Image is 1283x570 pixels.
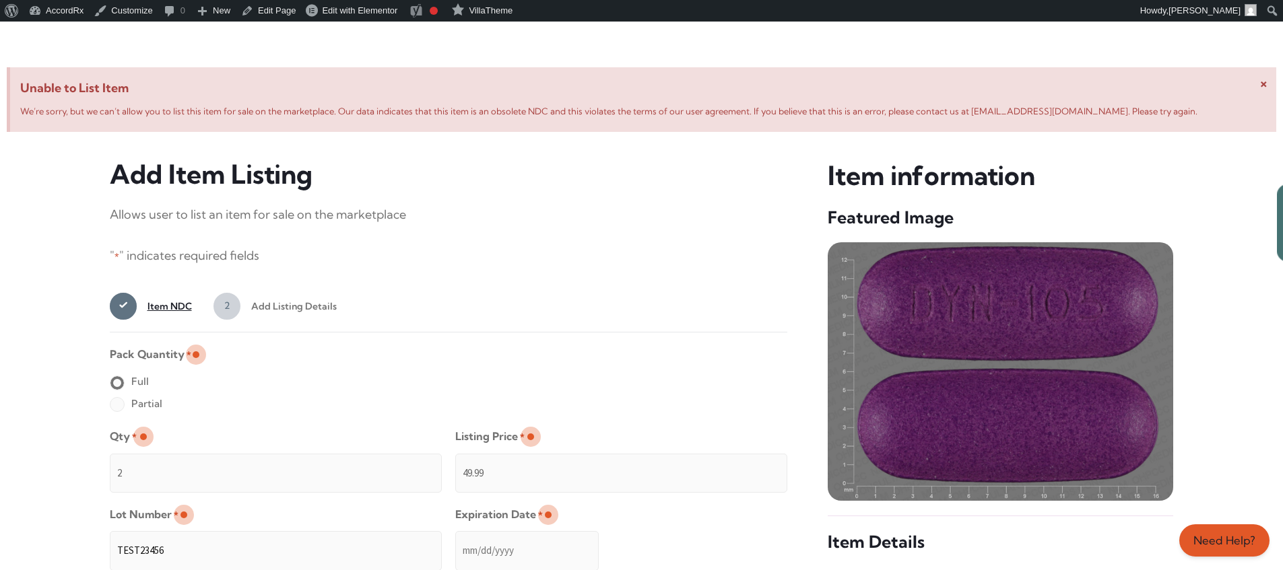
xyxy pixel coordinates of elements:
p: Allows user to list an item for sale on the marketplace [110,204,788,225]
legend: Pack Quantity [110,343,191,365]
h5: Item Details [828,531,1173,553]
label: Partial [110,393,162,415]
span: Item NDC [137,293,192,320]
a: 1Item NDC [110,293,192,320]
label: Expiration Date [455,503,543,526]
span: [PERSON_NAME] [1169,5,1241,15]
span: Edit with Elementor [322,5,397,15]
span: We’re sorry, but we can’t allow you to list this item for sale on the marketplace. Our data indic... [20,106,1197,116]
div: Focus keyphrase not set [430,7,438,15]
label: Qty [110,425,137,448]
h3: Item information [828,159,1173,193]
span: × [1260,74,1268,91]
label: Listing Price [455,425,525,448]
span: Unable to List Item [20,77,1266,99]
span: Add Listing Details [240,293,337,320]
label: Full [110,371,149,392]
a: Need Help? [1179,524,1270,557]
span: 2 [213,293,240,320]
p: " " indicates required fields [110,245,788,267]
label: Lot Number [110,503,178,526]
input: mm/dd/yyyy [455,531,599,570]
span: 1 [110,293,137,320]
h3: Add Item Listing [110,159,788,190]
h5: Featured Image [828,207,1173,229]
